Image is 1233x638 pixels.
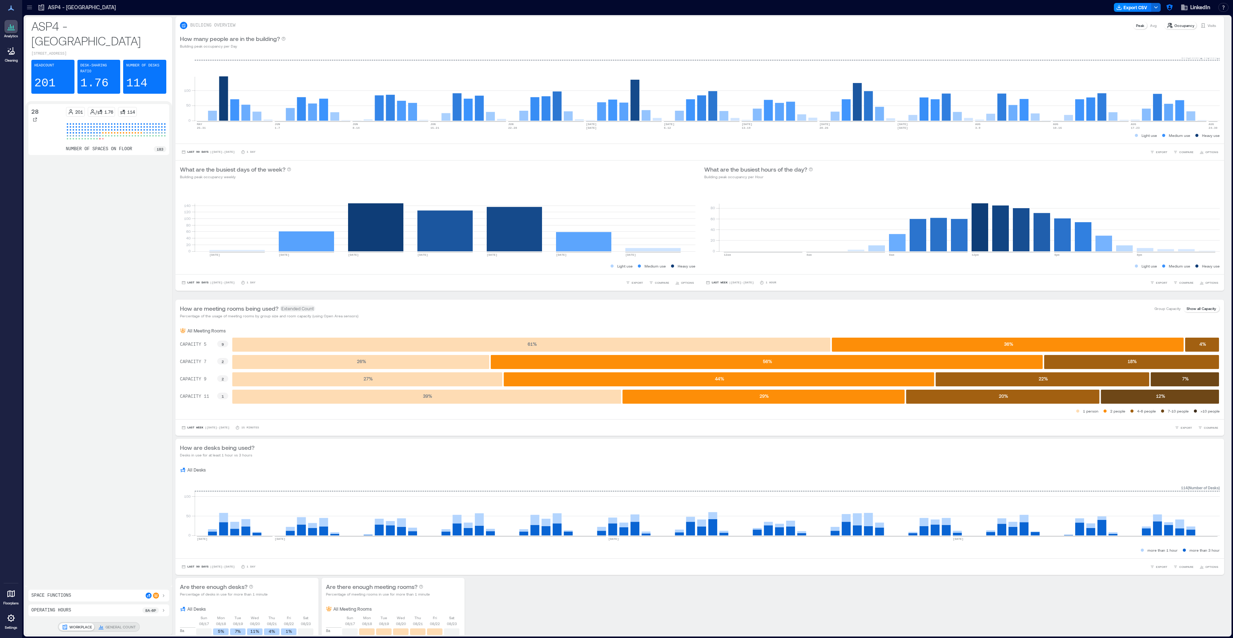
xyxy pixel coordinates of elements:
[1187,306,1216,311] p: Show all Capacity
[447,621,457,627] p: 08/23
[184,203,191,207] tspan: 140
[286,629,292,634] text: 1%
[379,621,389,627] p: 08/19
[201,615,207,621] p: Sun
[647,279,671,286] button: COMPARE
[66,146,132,152] p: number of spaces on floor
[711,227,715,232] tspan: 40
[1054,253,1060,256] text: 4pm
[1169,132,1190,138] p: Medium use
[187,606,206,612] p: All Desks
[180,424,231,431] button: Last Week |[DATE]-[DATE]
[1182,376,1189,381] text: 7 %
[251,615,259,621] p: Wed
[1199,341,1206,346] text: 4 %
[1173,424,1194,431] button: EXPORT
[1137,253,1142,256] text: 8pm
[1172,148,1195,156] button: COMPARE
[724,253,731,256] text: 12am
[34,63,54,69] p: Headcount
[186,236,191,240] tspan: 40
[1172,563,1195,570] button: COMPARE
[1156,150,1167,154] span: EXPORT
[333,606,372,612] p: All Meeting Rooms
[326,591,430,597] p: Percentage of meeting rooms in use for more than 1 minute
[1150,23,1157,28] p: Avg
[1201,408,1220,414] p: >10 people
[1053,123,1059,126] text: AUG
[664,126,671,130] text: 6-12
[1202,132,1220,138] p: Heavy use
[645,263,666,269] p: Medium use
[608,537,619,541] text: [DATE]
[197,537,208,541] text: [DATE]
[180,443,254,452] p: How are desks being used?
[1142,263,1157,269] p: Light use
[381,615,387,621] p: Tue
[247,280,256,285] p: 1 Day
[1205,150,1218,154] span: OPTIONS
[186,223,191,227] tspan: 80
[423,393,432,399] text: 39 %
[674,279,695,286] button: OPTIONS
[180,377,206,382] text: CAPACITY 9
[1083,408,1098,414] p: 1 person
[105,624,136,630] p: GENERAL COUNT
[326,628,330,634] p: 8a
[704,165,807,174] p: What are the busiest hours of the day?
[269,629,275,634] text: 4%
[347,615,353,621] p: Sun
[1053,126,1062,130] text: 10-16
[184,494,191,499] tspan: 100
[655,280,669,285] span: COMPARE
[632,280,643,285] span: EXPORT
[711,238,715,242] tspan: 20
[713,249,715,253] tspan: 0
[1198,279,1220,286] button: OPTIONS
[1205,565,1218,569] span: OPTIONS
[711,217,715,221] tspan: 60
[5,625,17,630] p: Settings
[1198,148,1220,156] button: OPTIONS
[396,621,406,627] p: 08/20
[217,615,225,621] p: Mon
[95,109,97,115] p: /
[1189,547,1220,553] p: more than 3 hour
[186,103,191,107] tspan: 50
[180,628,184,634] p: 8a
[704,174,813,180] p: Building peak occupancy per Hour
[126,63,159,69] p: Number of Desks
[250,621,260,627] p: 08/20
[218,629,224,634] text: 5%
[303,615,308,621] p: Sat
[528,341,537,346] text: 61 %
[1172,279,1195,286] button: COMPARE
[413,621,423,627] p: 08/21
[80,76,109,91] p: 1.76
[364,376,373,381] text: 27 %
[268,615,275,621] p: Thu
[806,253,812,256] text: 4am
[186,514,191,518] tspan: 50
[241,425,259,430] p: 15 minutes
[5,58,18,63] p: Cleaning
[187,328,226,334] p: All Meeting Rooms
[184,88,191,93] tspan: 100
[180,342,206,347] text: CAPACITY 5
[820,126,829,130] text: 20-26
[1190,4,1210,11] span: LinkedIn
[1149,563,1169,570] button: EXPORT
[180,34,280,43] p: How many people are in the building?
[180,43,286,49] p: Building peak occupancy per Day
[69,624,92,630] p: WORKPLACE
[180,452,254,458] p: Desks in use for at least 1 hour vs 3 hours
[80,63,118,75] p: Desk-sharing ratio
[449,615,454,621] p: Sat
[275,126,280,130] text: 1-7
[1131,126,1140,130] text: 17-23
[741,123,752,126] text: [DATE]
[180,313,358,319] p: Percentage of the usage of meeting rooms by group size and room capacity (using Open Area sensors)
[417,253,428,256] text: [DATE]
[820,123,830,126] text: [DATE]
[180,165,285,174] p: What are the busiest days of the week?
